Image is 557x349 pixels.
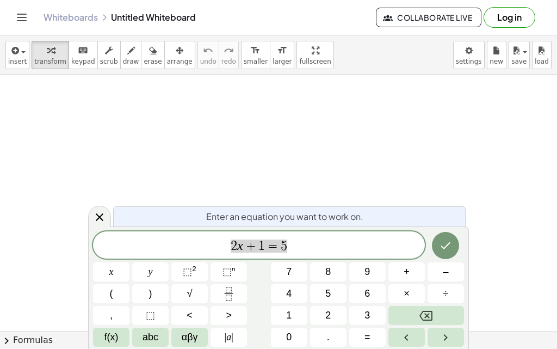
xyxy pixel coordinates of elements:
sup: n [232,265,236,273]
span: ⬚ [183,266,192,277]
span: ⬚ [146,308,155,323]
span: √ [187,286,193,301]
span: | [225,332,227,342]
button: , [93,306,129,325]
span: , [110,308,113,323]
span: < [187,308,193,323]
span: erase [144,58,162,65]
span: ÷ [443,286,449,301]
span: 5 [325,286,331,301]
button: 2 [310,306,346,325]
button: Right arrow [428,328,464,347]
i: undo [203,44,213,57]
span: 6 [364,286,370,301]
var: x [237,238,243,253]
i: format_size [250,44,261,57]
button: Plus [388,262,425,281]
button: undoundo [197,41,219,69]
span: 2 [231,240,237,253]
span: 3 [364,308,370,323]
button: draw [120,41,142,69]
sup: 2 [192,265,196,273]
span: ) [149,286,152,301]
button: Placeholder [132,306,169,325]
button: Absolute value [211,328,247,347]
button: 3 [349,306,386,325]
span: + [243,240,259,253]
button: fullscreen [296,41,333,69]
button: Fraction [211,284,247,303]
button: ) [132,284,169,303]
button: Left arrow [388,328,425,347]
a: Whiteboards [44,12,98,23]
button: . [310,328,346,347]
button: keyboardkeypad [69,41,98,69]
span: Enter an equation you want to work on. [206,210,363,223]
span: draw [123,58,139,65]
button: Superscript [211,262,247,281]
button: scrub [97,41,121,69]
span: settings [456,58,482,65]
span: insert [8,58,27,65]
button: format_sizesmaller [241,41,270,69]
button: y [132,262,169,281]
button: settings [453,41,485,69]
button: 6 [349,284,386,303]
span: x [109,265,114,279]
button: Equals [349,328,386,347]
span: undo [200,58,216,65]
span: 0 [286,330,292,345]
span: × [404,286,410,301]
button: 9 [349,262,386,281]
button: save [509,41,530,69]
span: new [490,58,503,65]
span: a [225,330,233,345]
span: fullscreen [299,58,331,65]
button: erase [141,41,164,69]
span: ⬚ [222,266,232,277]
span: 8 [325,265,331,279]
button: load [532,41,552,69]
span: 4 [286,286,292,301]
span: – [443,265,448,279]
button: format_sizelarger [270,41,294,69]
i: keyboard [78,44,88,57]
button: 1 [271,306,307,325]
button: Less than [171,306,208,325]
span: transform [34,58,66,65]
button: Greater than [211,306,247,325]
button: Functions [93,328,129,347]
button: new [487,41,506,69]
span: y [148,265,153,279]
span: smaller [244,58,268,65]
button: transform [32,41,69,69]
span: 1 [258,240,265,253]
button: Alphabet [132,328,169,347]
span: f(x) [104,330,119,345]
button: Backspace [388,306,464,325]
span: | [231,332,233,342]
span: 1 [286,308,292,323]
button: Divide [428,284,464,303]
span: save [511,58,527,65]
button: Squared [171,262,208,281]
button: 5 [310,284,346,303]
i: redo [224,44,234,57]
button: Toggle navigation [13,9,30,26]
button: 4 [271,284,307,303]
span: + [404,265,410,279]
button: 0 [271,328,307,347]
button: redoredo [219,41,239,69]
span: > [226,308,232,323]
button: x [93,262,129,281]
span: 2 [325,308,331,323]
span: ( [110,286,113,301]
button: ( [93,284,129,303]
span: 7 [286,265,292,279]
button: insert [5,41,29,69]
span: keypad [71,58,95,65]
span: load [535,58,549,65]
span: scrub [100,58,118,65]
span: larger [273,58,292,65]
span: 5 [281,240,287,253]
